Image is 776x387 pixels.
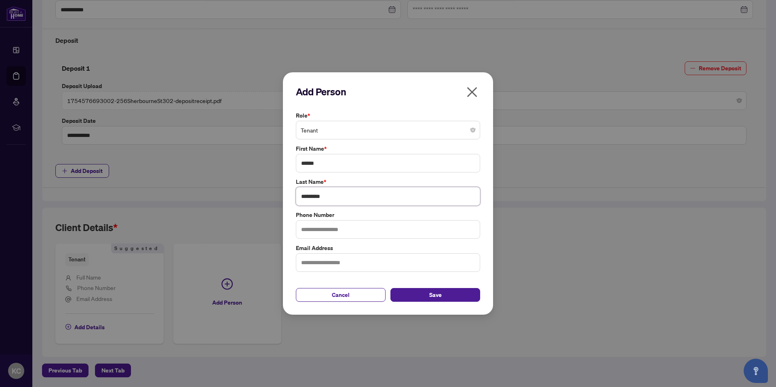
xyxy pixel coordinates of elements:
[296,144,480,153] label: First Name
[466,86,479,99] span: close
[429,288,442,301] span: Save
[296,177,480,186] label: Last Name
[296,288,386,302] button: Cancel
[301,122,475,138] span: Tenant
[470,128,475,133] span: close-circle
[296,111,480,120] label: Role
[332,288,350,301] span: Cancel
[296,85,480,98] h2: Add Person
[744,359,768,383] button: Open asap
[296,210,480,219] label: Phone Number
[296,244,480,252] label: Email Address
[390,288,480,302] button: Save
